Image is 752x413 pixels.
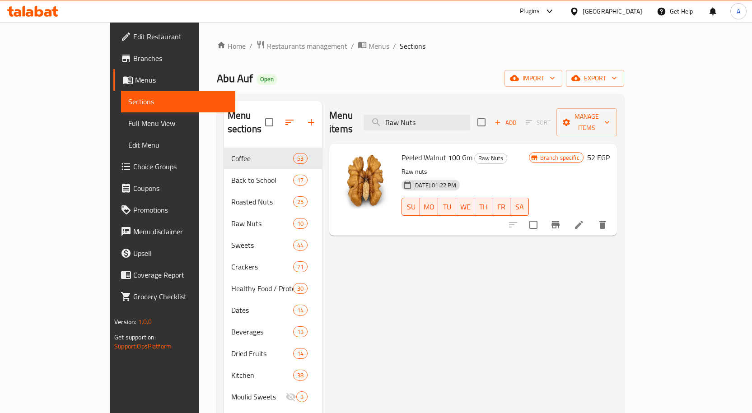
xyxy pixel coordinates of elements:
div: items [293,370,308,381]
span: Select all sections [260,113,279,132]
span: import [512,73,555,84]
span: 14 [294,306,307,315]
li: / [249,41,252,51]
div: Raw Nuts [474,153,507,164]
span: Edit Menu [128,139,228,150]
div: Moulid Sweets3 [224,386,322,408]
div: Raw Nuts10 [224,213,322,234]
span: TU [442,200,453,213]
svg: Inactive section [285,391,296,402]
span: Dried Fruits [231,348,293,359]
a: Menus [358,40,389,52]
nav: breadcrumb [217,40,624,52]
a: Edit Restaurant [113,26,235,47]
h2: Menu sections [228,109,266,136]
button: WE [456,198,474,216]
div: Beverages13 [224,321,322,343]
div: Roasted Nuts [231,196,293,207]
span: SU [406,200,416,213]
div: items [293,240,308,251]
a: Restaurants management [256,40,347,52]
img: Peeled Walnut 100 Gm [336,151,394,209]
span: Coffee [231,153,293,164]
span: 14 [294,349,307,358]
div: items [293,348,308,359]
div: Sweets44 [224,234,322,256]
a: Coupons [113,177,235,199]
div: items [293,218,308,229]
div: Sweets [231,240,293,251]
span: Grocery Checklist [133,291,228,302]
div: Open [257,74,277,85]
span: Back to School [231,175,293,186]
span: Full Menu View [128,118,228,129]
span: Kitchen [231,370,293,381]
button: import [504,70,562,87]
span: Crackers [231,261,293,272]
span: Branches [133,53,228,64]
span: 71 [294,263,307,271]
button: TU [438,198,456,216]
div: items [293,196,308,207]
button: SU [402,198,420,216]
p: Raw nuts [402,166,528,177]
span: 1.0.0 [138,316,152,328]
div: Plugins [520,6,540,17]
span: Manage items [564,111,610,134]
span: 30 [294,284,307,293]
span: Restaurants management [267,41,347,51]
span: Moulid Sweets [231,391,285,402]
span: [DATE] 01:22 PM [410,181,460,190]
button: Add section [300,111,322,133]
a: Menus [113,69,235,91]
button: Add [491,116,520,130]
h2: Menu items [329,109,353,136]
button: export [566,70,624,87]
span: Edit Restaurant [133,31,228,42]
div: Crackers71 [224,256,322,278]
span: Select section first [520,116,556,130]
div: [GEOGRAPHIC_DATA] [583,6,642,16]
a: Sections [121,91,235,112]
a: Support.OpsPlatform [114,340,172,352]
div: Healthy Food / Protein Bars [231,283,293,294]
span: Raw Nuts [231,218,293,229]
a: Full Menu View [121,112,235,134]
span: Beverages [231,326,293,337]
span: Promotions [133,204,228,215]
span: MO [424,200,434,213]
a: Upsell [113,242,235,264]
div: items [293,283,308,294]
a: Choice Groups [113,156,235,177]
span: 13 [294,328,307,336]
span: export [573,73,617,84]
a: Branches [113,47,235,69]
div: items [293,326,308,337]
span: 38 [294,371,307,380]
div: items [293,261,308,272]
span: Peeled Walnut 100 Gm [402,151,472,164]
span: Sections [128,96,228,107]
span: 17 [294,176,307,185]
button: SA [510,198,528,216]
span: Open [257,75,277,83]
a: Edit Menu [121,134,235,156]
span: Raw Nuts [475,153,507,163]
div: Kitchen38 [224,364,322,386]
li: / [351,41,354,51]
span: Upsell [133,248,228,259]
span: 25 [294,198,307,206]
span: A [737,6,740,16]
span: Sort sections [279,111,300,133]
span: TH [478,200,489,213]
a: Menu disclaimer [113,221,235,242]
span: 10 [294,219,307,228]
a: Coverage Report [113,264,235,286]
div: items [293,305,308,316]
button: Branch-specific-item [545,214,566,236]
button: delete [592,214,613,236]
span: Branch specific [537,153,583,162]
